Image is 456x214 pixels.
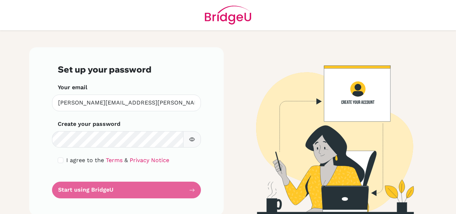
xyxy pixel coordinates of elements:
[66,157,104,164] span: I agree to the
[52,95,201,111] input: Insert your email*
[58,64,195,75] h3: Set up your password
[58,83,87,92] label: Your email
[124,157,128,164] span: &
[130,157,169,164] a: Privacy Notice
[106,157,123,164] a: Terms
[58,120,120,128] label: Create your password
